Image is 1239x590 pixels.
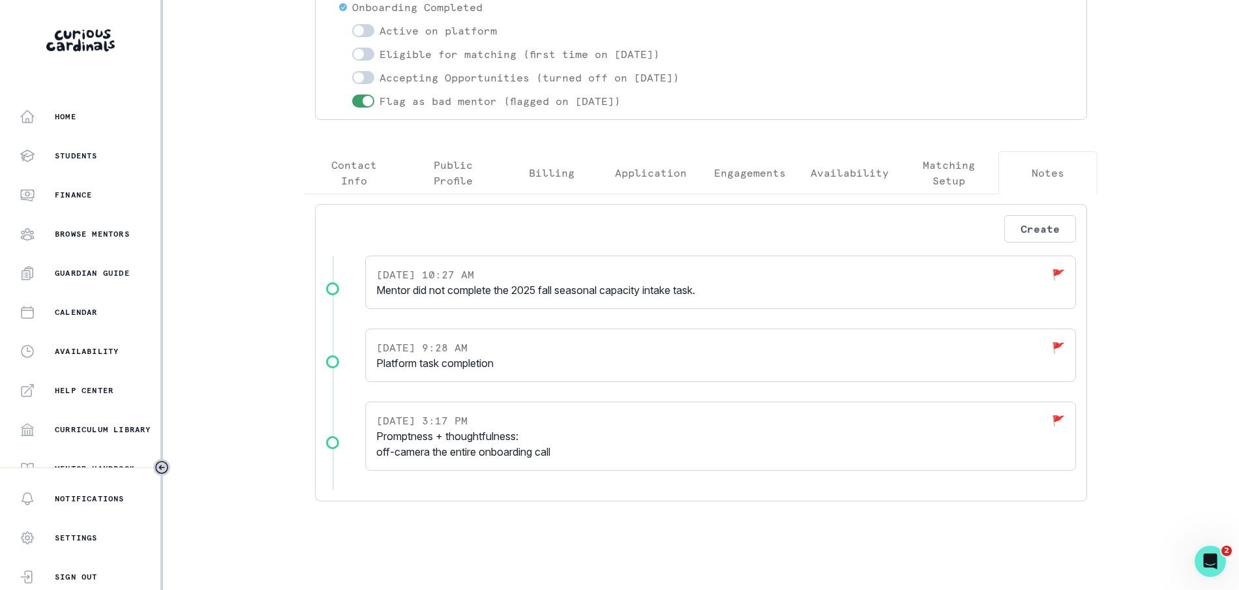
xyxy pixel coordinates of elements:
[615,165,687,181] p: Application
[153,459,170,476] button: Toggle sidebar
[380,93,621,109] p: Flag as bad mentor (flagged on [DATE])
[376,428,1065,460] p: Promptness + thoughtfulness:
[376,413,1065,428] div: 🚩
[376,444,1065,460] p: off-camera the entire onboarding call
[55,346,119,357] p: Availability
[55,151,98,161] p: Students
[911,157,988,188] p: Matching Setup
[380,46,660,62] p: Eligible for matching (first time on [DATE])
[46,29,115,52] img: Curious Cardinals Logo
[1221,546,1232,556] span: 2
[55,533,98,543] p: Settings
[811,165,889,181] p: Availability
[376,340,468,355] p: [DATE] 9:28 AM
[1004,215,1076,243] button: Create
[380,23,497,38] p: Active on platform
[55,268,130,278] p: Guardian Guide
[529,165,575,181] p: Billing
[714,165,786,181] p: Engagements
[55,111,76,122] p: Home
[376,355,1065,371] p: Platform task completion
[1195,546,1226,577] iframe: Intercom live chat
[55,190,92,200] p: Finance
[376,413,468,428] p: [DATE] 3:17 PM
[55,307,98,317] p: Calendar
[55,494,125,504] p: Notifications
[1032,165,1064,181] p: Notes
[376,340,1065,355] div: 🚩
[376,267,1065,282] div: 🚩
[376,267,474,282] p: [DATE] 10:27 AM
[55,229,130,239] p: Browse Mentors
[55,464,135,474] p: Mentor Handbook
[55,572,98,582] p: Sign Out
[380,70,679,85] p: Accepting Opportunities (turned off on [DATE])
[55,424,151,435] p: Curriculum Library
[316,157,393,188] p: Contact Info
[376,282,1065,298] p: Mentor did not complete the 2025 fall seasonal capacity intake task.
[415,157,492,188] p: Public Profile
[55,385,113,396] p: Help Center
